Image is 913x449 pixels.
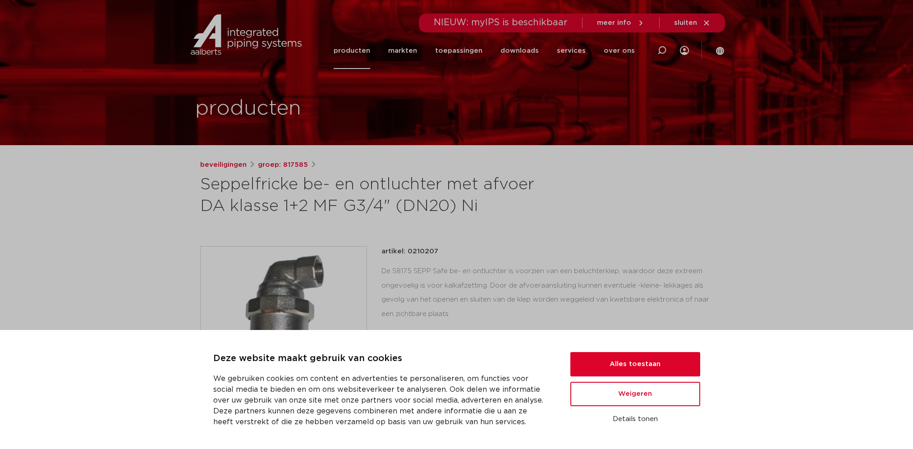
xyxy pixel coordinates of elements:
a: producten [334,32,370,69]
div: De S8175 SEPP Safe be- en ontluchter is voorzien van een beluchterklep, waardoor deze extreem ong... [381,264,713,354]
span: sluiten [674,19,697,26]
p: artikel: 0210207 [381,246,438,257]
nav: Menu [334,32,635,69]
a: meer info [597,19,645,27]
a: beveiligingen [200,160,247,170]
button: Details tonen [570,412,700,427]
button: Weigeren [570,382,700,406]
h1: producten [195,94,301,123]
div: my IPS [680,32,689,69]
span: meer info [597,19,631,26]
h1: Seppelfricke be- en ontluchter met afvoer DA klasse 1+2 MF G3/4" (DN20) Ni [200,174,539,217]
a: over ons [604,32,635,69]
img: Product Image for Seppelfricke be- en ontluchter met afvoer DA klasse 1+2 MF G3/4" (DN20) Ni [201,247,367,412]
span: NIEUW: myIPS is beschikbaar [434,18,568,27]
a: markten [388,32,417,69]
p: We gebruiken cookies om content en advertenties te personaliseren, om functies voor social media ... [213,373,549,427]
button: Alles toestaan [570,352,700,376]
a: toepassingen [435,32,482,69]
a: downloads [500,32,539,69]
a: services [557,32,586,69]
a: groep: 817585 [258,160,308,170]
p: Deze website maakt gebruik van cookies [213,352,549,366]
a: sluiten [674,19,711,27]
